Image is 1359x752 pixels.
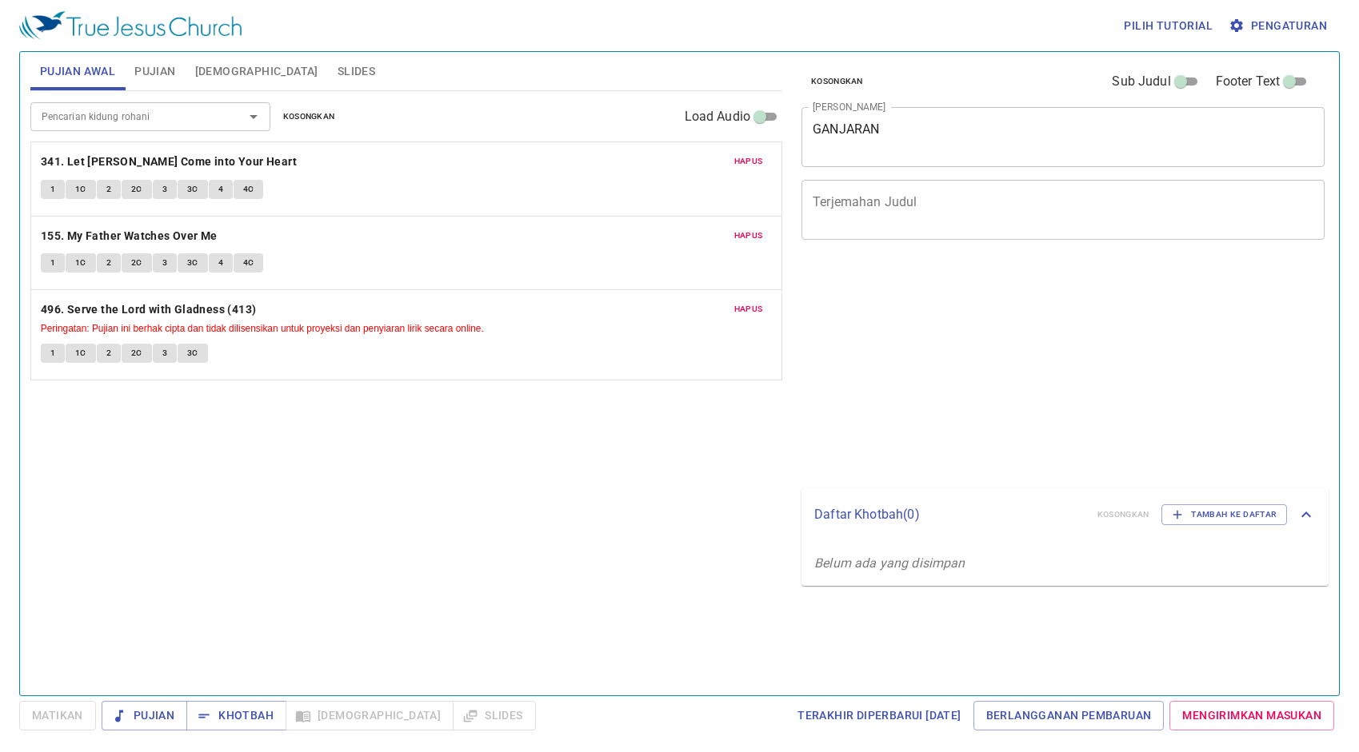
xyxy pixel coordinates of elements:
div: Daftar Khotbah(0)KosongkanTambah ke Daftar [801,488,1329,541]
button: Kosongkan [801,72,873,91]
span: 4 [218,182,223,197]
span: Footer Text [1216,72,1281,91]
span: Mengirimkan Masukan [1182,706,1321,726]
iframe: from-child [795,257,1222,482]
span: Hapus [734,229,763,243]
span: Pilih tutorial [1124,16,1213,36]
button: Tambah ke Daftar [1161,504,1287,525]
button: 2 [97,344,121,363]
span: 3C [187,346,198,360]
span: [DEMOGRAPHIC_DATA] [195,62,318,82]
span: 1 [50,346,55,360]
span: 1 [50,256,55,270]
span: Terakhir Diperbarui [DATE] [797,706,961,726]
button: Hapus [725,152,773,171]
span: Pujian Awal [40,62,115,82]
button: 1C [66,180,96,199]
button: Hapus [725,300,773,319]
span: 2C [131,182,142,197]
span: Load Audio [685,107,751,126]
span: 2 [106,256,111,270]
b: 341. Let [PERSON_NAME] Come into Your Heart [41,152,297,172]
span: Hapus [734,154,763,169]
span: Kosongkan [811,74,863,89]
span: 4C [243,256,254,270]
img: True Jesus Church [19,11,242,40]
button: 1 [41,344,65,363]
span: Pujian [134,62,175,82]
span: 3C [187,182,198,197]
p: Daftar Khotbah ( 0 ) [814,505,1085,524]
span: Hapus [734,302,763,316]
button: 1 [41,180,65,199]
button: 4 [209,253,233,273]
button: 2C [122,253,152,273]
button: 2C [122,180,152,199]
span: Tambah ke Daftar [1172,507,1277,522]
span: 1C [75,182,86,197]
button: Pilih tutorial [1117,11,1219,41]
i: Belum ada yang disimpan [814,555,965,571]
button: 341. Let [PERSON_NAME] Come into Your Heart [41,152,300,172]
button: Kosongkan [274,107,345,126]
span: 1 [50,182,55,197]
span: 2 [106,182,111,197]
span: 3C [187,256,198,270]
button: 1C [66,344,96,363]
span: 3 [162,346,167,360]
button: 1 [41,253,65,273]
button: 3 [153,344,177,363]
span: 1C [75,256,86,270]
b: 496. Serve the Lord with Gladness (413) [41,300,257,320]
button: 3C [178,344,208,363]
button: 3C [178,253,208,273]
a: Berlangganan Pembaruan [973,701,1165,730]
button: Open [242,105,265,128]
a: Mengirimkan Masukan [1169,701,1334,730]
button: Khotbah [186,701,286,730]
span: 4 [218,256,223,270]
button: Hapus [725,226,773,245]
span: 3 [162,182,167,197]
button: 2C [122,344,152,363]
button: 3 [153,180,177,199]
span: Pengaturan [1232,16,1327,36]
b: 155. My Father Watches Over Me [41,226,218,246]
span: 2 [106,346,111,360]
button: 155. My Father Watches Over Me [41,226,220,246]
span: 3 [162,256,167,270]
textarea: GANJARAN [813,121,1313,152]
button: 496. Serve the Lord with Gladness (413) [41,300,259,320]
span: 2C [131,346,142,360]
span: 4C [243,182,254,197]
span: Kosongkan [283,109,335,124]
button: 4C [234,180,264,199]
button: 3 [153,253,177,273]
button: Pengaturan [1225,11,1333,41]
span: Berlangganan Pembaruan [986,706,1152,726]
button: 4 [209,180,233,199]
button: 1C [66,253,96,273]
span: 1C [75,346,86,360]
span: Khotbah [199,706,274,726]
span: Slides [338,62,375,82]
button: Pujian [102,701,187,730]
span: Sub Judul [1112,72,1170,91]
small: Peringatan: Pujian ini berhak cipta dan tidak dilisensikan untuk proyeksi dan penyiaran lirik sec... [41,323,484,334]
button: 3C [178,180,208,199]
span: 2C [131,256,142,270]
button: 4C [234,253,264,273]
span: Pujian [114,706,174,726]
button: 2 [97,253,121,273]
button: 2 [97,180,121,199]
a: Terakhir Diperbarui [DATE] [791,701,967,730]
